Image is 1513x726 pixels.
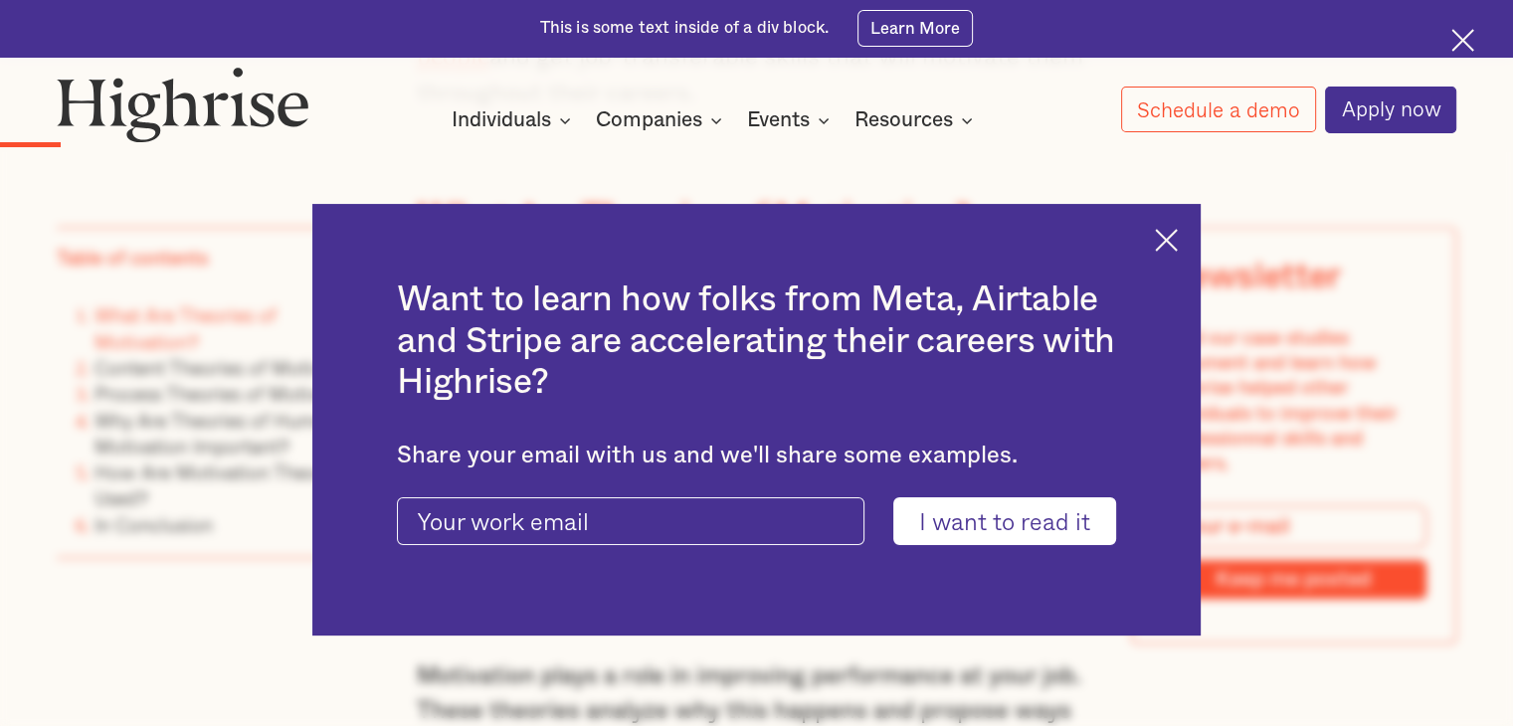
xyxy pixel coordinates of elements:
h2: Want to learn how folks from Meta, Airtable and Stripe are accelerating their careers with Highrise? [397,279,1115,403]
img: Highrise logo [57,67,309,143]
img: Cross icon [1451,29,1474,52]
input: Your work email [397,497,864,545]
a: Schedule a demo [1121,87,1316,132]
a: Apply now [1325,87,1456,133]
input: I want to read it [893,497,1116,545]
div: Events [747,108,836,132]
div: Individuals [452,108,577,132]
div: This is some text inside of a div block. [540,17,830,40]
div: Individuals [452,108,551,132]
img: Cross icon [1155,229,1178,252]
form: current-ascender-blog-article-modal-form [397,497,1115,545]
div: Companies [596,108,702,132]
div: Companies [596,108,728,132]
div: Resources [854,108,979,132]
div: Resources [854,108,953,132]
div: Share your email with us and we'll share some examples. [397,442,1115,469]
a: Learn More [857,10,974,46]
div: Events [747,108,810,132]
